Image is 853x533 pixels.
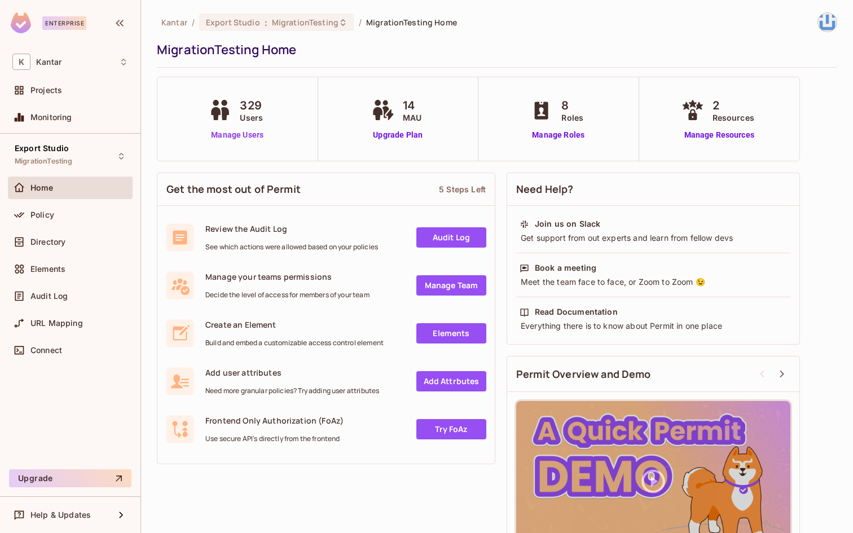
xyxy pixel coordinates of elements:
[166,182,301,196] span: Get the most out of Permit
[205,367,379,378] span: Add user attributes
[206,129,269,141] a: Manage Users
[205,415,344,426] span: Frontend Only Authorization (FoAz)
[516,367,651,381] span: Permit Overview and Demo
[157,41,832,58] div: MigrationTesting Home
[366,17,457,28] span: MigrationTesting Home
[11,12,31,33] img: SReyMgAAAABJRU5ErkJggg==
[403,97,421,114] span: 14
[516,182,574,196] span: Need Help?
[205,271,370,282] span: Manage your teams permissions
[205,319,384,330] span: Create an Element
[535,218,600,230] div: Join us on Slack
[818,13,837,32] img: ramanesh.pv@kantar.com
[679,129,760,141] a: Manage Resources
[520,232,787,244] div: Get support from out experts and learn from fellow devs
[30,510,91,519] span: Help & Updates
[42,16,86,30] div: Enterprise
[272,17,338,28] span: MigrationTesting
[403,112,421,124] span: MAU
[206,17,260,28] span: Export Studio
[15,144,69,153] span: Export Studio
[30,210,54,219] span: Policy
[205,290,370,299] span: Decide the level of access for members of your team
[30,319,83,328] span: URL Mapping
[416,371,486,391] a: Add Attrbutes
[36,58,61,67] span: Workspace: Kantar
[416,275,486,296] a: Manage Team
[30,113,72,122] span: Monitoring
[30,86,62,95] span: Projects
[161,17,187,28] span: the active workspace
[240,97,263,114] span: 329
[561,112,583,124] span: Roles
[30,237,65,246] span: Directory
[520,320,787,332] div: Everything there is to know about Permit in one place
[30,183,54,192] span: Home
[30,346,62,355] span: Connect
[30,265,65,274] span: Elements
[416,227,486,248] a: Audit Log
[264,18,268,27] span: :
[416,323,486,343] a: Elements
[192,17,195,28] li: /
[205,338,384,347] span: Build and embed a customizable access control element
[713,97,754,114] span: 2
[359,17,362,28] li: /
[527,129,589,141] a: Manage Roles
[205,243,378,252] span: See which actions were allowed based on your policies
[205,434,344,443] span: Use secure API's directly from the frontend
[205,223,378,234] span: Review the Audit Log
[535,262,596,274] div: Book a meeting
[30,292,68,301] span: Audit Log
[205,386,379,395] span: Need more granular policies? Try adding user attributes
[9,469,131,487] button: Upgrade
[416,419,486,439] a: Try FoAz
[369,129,427,141] a: Upgrade Plan
[713,112,754,124] span: Resources
[535,306,618,318] div: Read Documentation
[15,157,72,166] span: MigrationTesting
[520,276,787,288] div: Meet the team face to face, or Zoom to Zoom 😉
[12,54,30,70] span: K
[240,112,263,124] span: Users
[439,184,486,195] div: 5 Steps Left
[561,97,583,114] span: 8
